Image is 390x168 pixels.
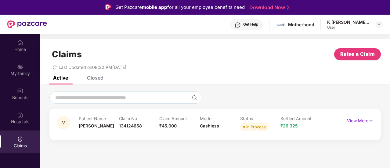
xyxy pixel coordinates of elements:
div: Active [53,75,68,81]
div: K [PERSON_NAME] [PERSON_NAME] [327,19,370,25]
span: ₹26,325 [280,123,298,128]
p: Settled Amount [280,116,321,121]
p: Status [240,116,280,121]
img: motherhood%20_%20logo.png [276,20,285,29]
p: Claim Amount [159,116,200,121]
span: [PERSON_NAME] [79,123,114,128]
span: Last Updated on 08:32 PM[DATE] [59,65,126,70]
p: View More [347,116,374,124]
div: In Process [246,124,266,130]
img: svg+xml;base64,PHN2ZyBpZD0iU2VhcmNoLTMyeDMyIiB4bWxucz0iaHR0cDovL3d3dy53My5vcmcvMjAwMC9zdmciIHdpZH... [192,95,197,100]
div: User [327,25,370,30]
span: 134124658 [119,123,142,128]
span: ₹45,000 [159,123,177,128]
img: Logo [105,4,111,10]
div: Get Help [243,22,258,27]
h1: Claims [52,49,82,59]
img: svg+xml;base64,PHN2ZyB4bWxucz0iaHR0cDovL3d3dy53My5vcmcvMjAwMC9zdmciIHdpZHRoPSIxNyIgaGVpZ2h0PSIxNy... [368,117,374,124]
img: svg+xml;base64,PHN2ZyBpZD0iRHJvcGRvd24tMzJ4MzIiIHhtbG5zPSJodHRwOi8vd3d3LnczLm9yZy8yMDAwL3N2ZyIgd2... [377,22,381,27]
strong: mobile app [142,4,167,10]
span: Cashless [200,123,219,128]
img: svg+xml;base64,PHN2ZyBpZD0iSGVscC0zMngzMiIgeG1sbnM9Imh0dHA6Ly93d3cudzMub3JnLzIwMDAvc3ZnIiB3aWR0aD... [235,22,241,28]
img: New Pazcare Logo [7,20,47,28]
p: Patient Name [79,116,119,121]
img: svg+xml;base64,PHN2ZyBpZD0iSG9tZSIgeG1sbnM9Imh0dHA6Ly93d3cudzMub3JnLzIwMDAvc3ZnIiB3aWR0aD0iMjAiIG... [17,40,23,46]
div: Get Pazcare for all your employee benefits need [115,4,245,11]
div: Motherhood [288,22,314,27]
img: svg+xml;base64,PHN2ZyBpZD0iSG9zcGl0YWxzIiB4bWxucz0iaHR0cDovL3d3dy53My5vcmcvMjAwMC9zdmciIHdpZHRoPS... [17,112,23,118]
img: svg+xml;base64,PHN2ZyB3aWR0aD0iMjAiIGhlaWdodD0iMjAiIHZpZXdCb3g9IjAgMCAyMCAyMCIgZmlsbD0ibm9uZSIgeG... [17,64,23,70]
span: M [61,120,66,125]
span: Raise a Claim [340,50,375,58]
img: Stroke [287,4,289,11]
button: Raise a Claim [334,48,381,60]
p: Claim No [119,116,159,121]
a: Download Now [249,4,287,11]
img: svg+xml;base64,PHN2ZyBpZD0iQmVuZWZpdHMiIHhtbG5zPSJodHRwOi8vd3d3LnczLm9yZy8yMDAwL3N2ZyIgd2lkdGg9Ij... [17,88,23,94]
p: Mode [200,116,240,121]
img: svg+xml;base64,PHN2ZyBpZD0iQ2xhaW0iIHhtbG5zPSJodHRwOi8vd3d3LnczLm9yZy8yMDAwL3N2ZyIgd2lkdGg9IjIwIi... [17,136,23,142]
div: Closed [87,75,103,81]
span: redo [52,65,57,70]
